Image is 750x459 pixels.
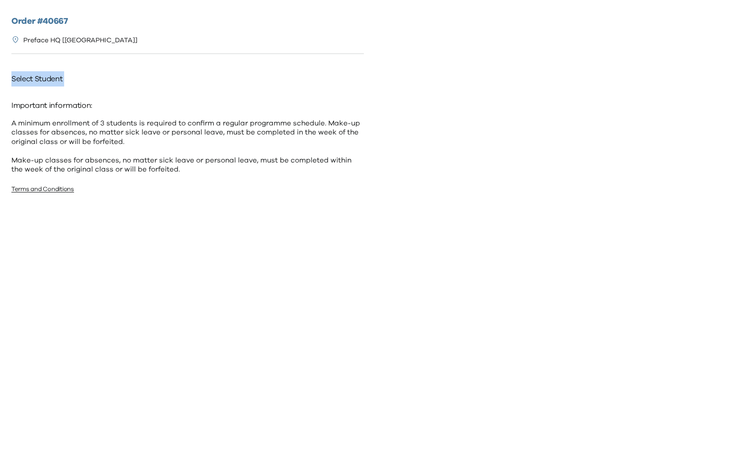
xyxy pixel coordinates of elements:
h2: Order # 40667 [11,15,364,28]
p: Preface HQ [[GEOGRAPHIC_DATA]] [23,36,137,46]
p: Select Student [11,71,364,86]
p: Important information: [11,98,364,113]
p: A minimum enrollment of 3 students is required to confirm a regular programme schedule. Make-up c... [11,119,364,174]
a: Terms and Conditions [11,186,74,192]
